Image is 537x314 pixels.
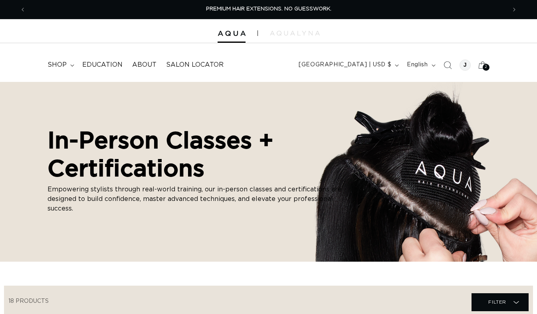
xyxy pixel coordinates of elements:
span: Salon Locator [166,61,224,69]
span: About [132,61,157,69]
a: Salon Locator [161,56,228,74]
a: About [127,56,161,74]
button: Next announcement [505,2,523,17]
button: English [402,58,438,73]
span: 18 products [8,298,49,304]
img: Aqua Hair Extensions [218,31,246,36]
span: Education [82,61,123,69]
span: Filter [488,294,506,310]
h2: In-Person Classes + Certifications [48,126,351,181]
p: Empowering stylists through real-world training, our in-person classes and certifications are des... [48,185,351,214]
summary: Filter [472,293,529,311]
img: aqualyna.com [270,31,320,36]
span: English [407,61,428,69]
span: shop [48,61,67,69]
a: Education [77,56,127,74]
button: Previous announcement [14,2,32,17]
span: PREMIUM HAIR EXTENSIONS. NO GUESSWORK. [206,6,331,12]
span: [GEOGRAPHIC_DATA] | USD $ [299,61,391,69]
summary: shop [43,56,77,74]
button: [GEOGRAPHIC_DATA] | USD $ [294,58,402,73]
span: 2 [485,64,487,71]
summary: Search [439,56,456,74]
